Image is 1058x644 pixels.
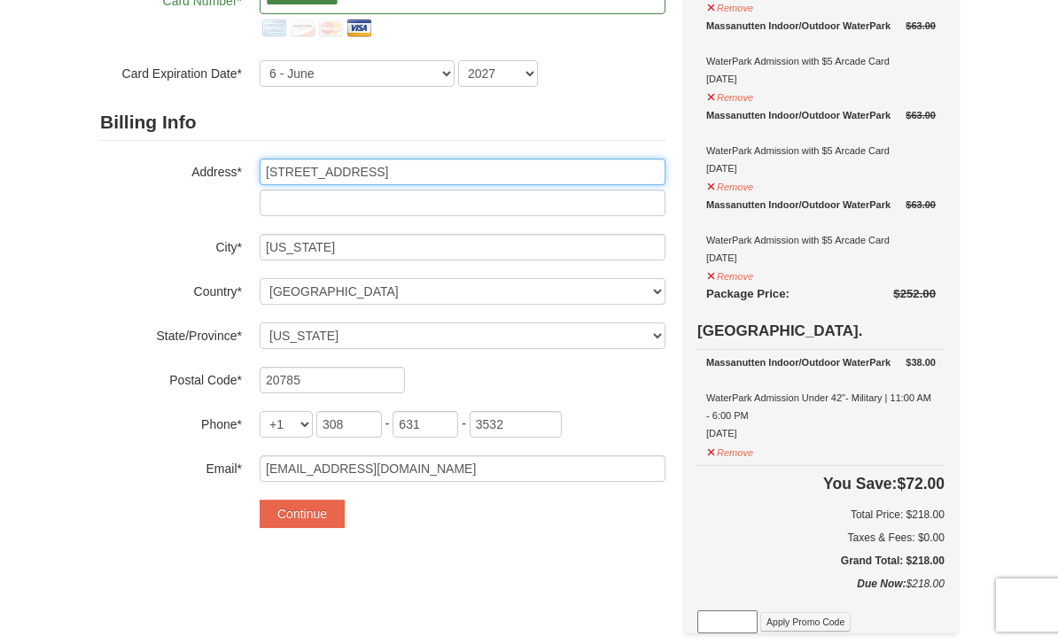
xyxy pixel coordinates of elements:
[260,159,665,185] input: Billing Info
[100,411,242,433] label: Phone*
[906,110,936,120] del: $63.00
[393,411,458,438] input: xxx
[697,552,945,570] h5: Grand Total: $218.00
[760,612,851,632] button: Apply Promo Code
[316,411,382,438] input: xxx
[706,17,936,88] div: WaterPark Admission with $5 Arcade Card [DATE]
[706,196,936,213] div: Massanutten Indoor/Outdoor WaterPark
[893,287,936,300] del: $252.00
[100,455,242,477] label: Email*
[706,106,936,177] div: WaterPark Admission with $5 Arcade Card [DATE]
[706,439,754,462] button: Remove
[260,500,345,528] button: Continue
[260,455,665,482] input: Email
[316,14,345,43] img: mastercard.png
[906,20,936,31] del: $63.00
[706,84,754,106] button: Remove
[697,475,945,493] h4: $72.00
[100,367,242,389] label: Postal Code*
[697,529,945,547] div: Taxes & Fees: $0.00
[470,411,562,438] input: xxxx
[260,367,405,393] input: Postal Code
[697,575,945,610] div: $218.00
[706,353,936,371] div: Massanutten Indoor/Outdoor WaterPark
[100,278,242,300] label: Country*
[906,199,936,210] del: $63.00
[706,174,754,196] button: Remove
[706,353,936,442] div: WaterPark Admission Under 42"- Military | 11:00 AM - 6:00 PM [DATE]
[706,17,936,35] div: Massanutten Indoor/Outdoor WaterPark
[462,416,466,431] span: -
[697,506,945,524] h6: Total Price: $218.00
[345,14,373,43] img: visa.png
[706,263,754,285] button: Remove
[823,475,897,493] span: You Save:
[706,106,936,124] div: Massanutten Indoor/Outdoor WaterPark
[706,196,936,267] div: WaterPark Admission with $5 Arcade Card [DATE]
[288,14,316,43] img: discover.png
[100,60,242,82] label: Card Expiration Date*
[260,234,665,260] input: City
[385,416,390,431] span: -
[697,322,862,339] strong: [GEOGRAPHIC_DATA].
[100,234,242,256] label: City*
[100,159,242,181] label: Address*
[857,578,906,590] strong: Due Now:
[100,105,665,141] h2: Billing Info
[706,287,790,300] span: Package Price:
[906,353,936,371] strong: $38.00
[100,322,242,345] label: State/Province*
[260,14,288,43] img: amex.png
